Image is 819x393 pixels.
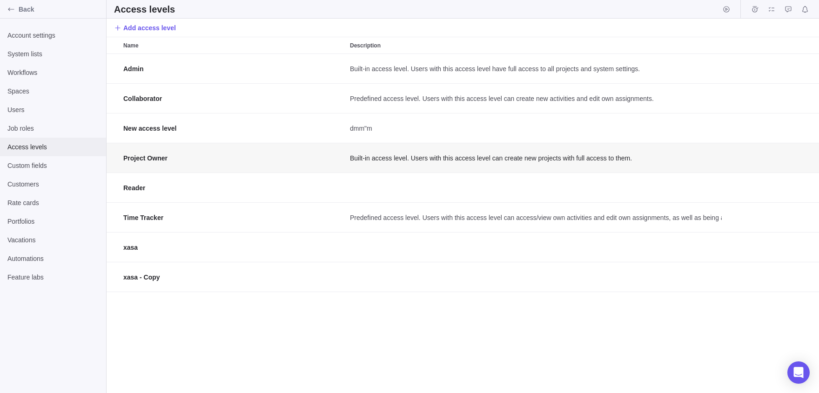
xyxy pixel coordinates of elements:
[782,7,795,14] a: Approval requests
[123,243,138,252] span: xasa
[350,64,640,73] span: Built-in access level. Users with this access level have full access to all projects and system s...
[350,94,654,103] span: Predefined access level. Users with this access level can create new activities and edit own assi...
[7,273,99,282] span: Feature labs
[346,262,722,292] div: Description
[120,37,346,53] div: Name
[346,203,722,232] div: Predefined access level. Users with this access level can access/view own activities and edit own...
[799,3,812,16] span: Notifications
[799,7,812,14] a: Notifications
[7,68,99,77] span: Workflows
[748,7,761,14] a: Time logs
[346,143,722,173] div: Description
[19,5,102,14] span: Back
[748,3,761,16] span: Time logs
[7,87,99,96] span: Spaces
[123,124,176,133] span: New access level
[123,94,162,103] span: Collaborator
[107,54,819,393] div: grid
[120,84,346,113] div: Collaborator
[7,235,99,245] span: Vacations
[123,41,139,50] span: Name
[7,49,99,59] span: System lists
[7,124,99,133] span: Job roles
[123,64,144,73] span: Admin
[346,37,722,53] div: Description
[114,21,176,34] span: Add access level
[120,143,346,173] div: Project Owner
[120,262,346,292] div: Name
[346,113,722,143] div: dmm"m
[765,3,778,16] span: My assignments
[120,54,346,84] div: Name
[346,203,722,233] div: Description
[346,54,722,84] div: Description
[346,84,722,113] div: Description
[123,213,163,222] span: Time Tracker
[7,198,99,207] span: Rate cards
[787,361,810,384] div: Open Intercom Messenger
[720,3,733,16] span: Start timer
[350,124,372,133] span: dmm"m
[120,233,346,262] div: Name
[120,113,346,143] div: Name
[123,153,168,163] span: Project Owner
[123,23,176,33] span: Add access level
[120,143,346,173] div: Name
[350,41,381,50] span: Description
[114,3,175,16] h2: Access levels
[7,254,99,263] span: Automations
[782,3,795,16] span: Approval requests
[120,173,346,203] div: Name
[120,262,346,292] div: xasa - Copy
[346,84,722,113] div: Predefined access level. Users with this access level can create new activities and edit own assi...
[346,113,722,143] div: Description
[123,183,145,193] span: Reader
[7,217,99,226] span: Portfolios
[765,7,778,14] a: My assignments
[120,113,346,143] div: New access level
[350,213,722,222] span: Predefined access level. Users with this access level can access/view own activities and edit own...
[120,203,346,233] div: Name
[346,233,722,262] div: Description
[7,142,99,152] span: Access levels
[123,273,160,282] span: xasa - Copy
[120,173,346,202] div: Reader
[120,54,346,83] div: Admin
[120,233,346,262] div: xasa
[120,203,346,232] div: Time Tracker
[7,31,99,40] span: Account settings
[346,143,722,173] div: Built-in access level. Users with this access level can create new projects with full access to t...
[120,84,346,113] div: Name
[7,180,99,189] span: Customers
[346,54,722,83] div: Built-in access level. Users with this access level have full access to all projects and system s...
[7,161,99,170] span: Custom fields
[346,173,722,203] div: Description
[350,153,632,163] span: Built-in access level. Users with this access level can create new projects with full access to t...
[7,105,99,114] span: Users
